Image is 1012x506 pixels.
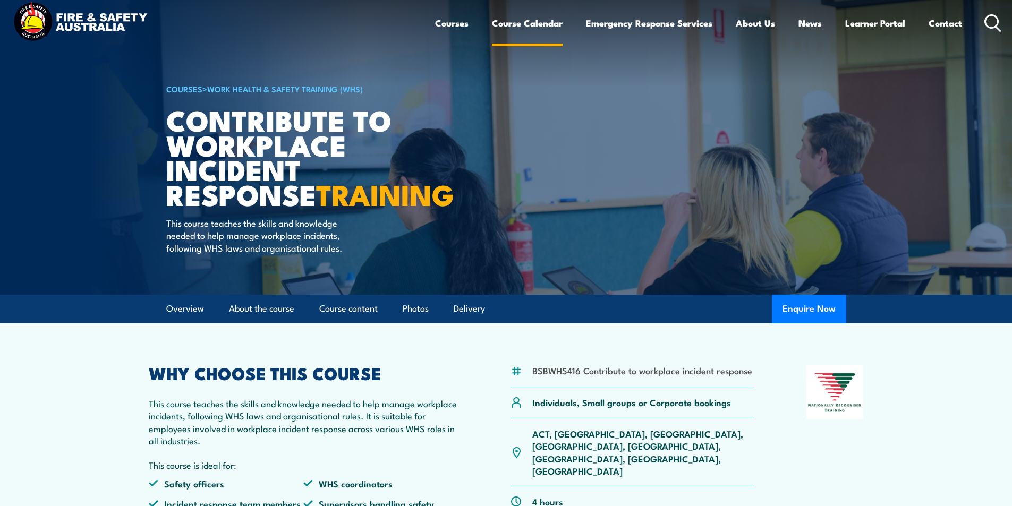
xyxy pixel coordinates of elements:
[166,107,429,207] h1: Contribute to Workplace Incident Response
[149,397,459,447] p: This course teaches the skills and knowledge needed to help manage workplace incidents, following...
[798,9,822,37] a: News
[207,83,363,95] a: Work Health & Safety Training (WHS)
[316,171,454,216] strong: TRAINING
[492,9,563,37] a: Course Calendar
[149,459,459,471] p: This course is ideal for:
[149,477,304,490] li: Safety officers
[435,9,469,37] a: Courses
[319,295,378,323] a: Course content
[532,427,755,477] p: ACT, [GEOGRAPHIC_DATA], [GEOGRAPHIC_DATA], [GEOGRAPHIC_DATA], [GEOGRAPHIC_DATA], [GEOGRAPHIC_DATA...
[586,9,712,37] a: Emergency Response Services
[772,295,846,323] button: Enquire Now
[806,365,864,419] img: Nationally Recognised Training logo.
[403,295,429,323] a: Photos
[736,9,775,37] a: About Us
[532,396,731,408] p: Individuals, Small groups or Corporate bookings
[532,364,752,376] li: BSBWHS416 Contribute to workplace incident response
[166,83,202,95] a: COURSES
[166,295,204,323] a: Overview
[166,217,360,254] p: This course teaches the skills and knowledge needed to help manage workplace incidents, following...
[454,295,485,323] a: Delivery
[303,477,458,490] li: WHS coordinators
[166,82,429,95] h6: >
[149,365,459,380] h2: WHY CHOOSE THIS COURSE
[229,295,294,323] a: About the course
[929,9,962,37] a: Contact
[845,9,905,37] a: Learner Portal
